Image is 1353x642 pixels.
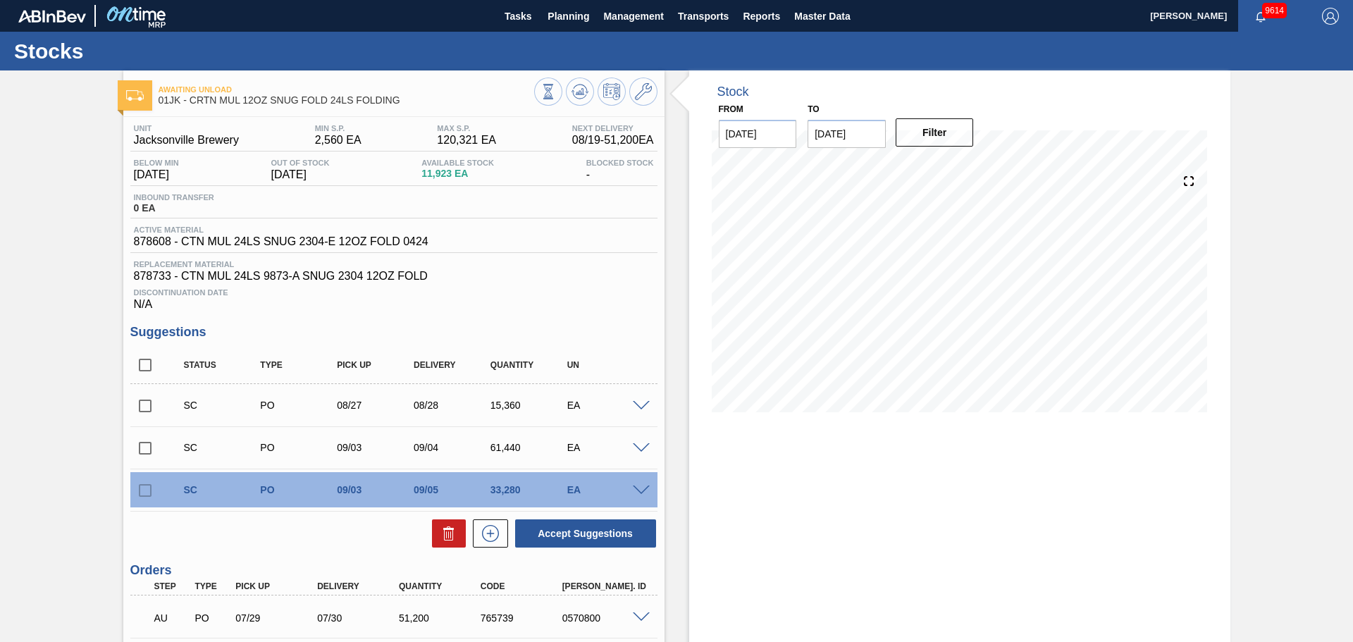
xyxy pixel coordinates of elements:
span: Awaiting Unload [159,85,534,94]
span: Management [603,8,664,25]
span: Below Min [134,159,179,167]
button: Update Chart [566,78,594,106]
input: mm/dd/yyyy [719,120,797,148]
span: MAX S.P. [437,124,496,132]
div: Purchase order [257,484,342,495]
div: 08/27/2025 [333,400,419,411]
div: Type [191,581,233,591]
div: Quantity [395,581,487,591]
div: Accept Suggestions [508,518,657,549]
div: UN [564,360,649,370]
div: 33,280 [487,484,572,495]
div: Stock [717,85,749,99]
div: Suggestion Created [180,400,266,411]
div: Quantity [487,360,572,370]
span: [DATE] [271,168,330,181]
span: 878608 - CTN MUL 24LS SNUG 2304-E 12OZ FOLD 0424 [134,235,428,248]
span: Available Stock [421,159,494,167]
div: Delivery [314,581,405,591]
button: Filter [896,118,974,147]
span: Transports [678,8,729,25]
div: Purchase order [191,612,233,624]
span: 120,321 EA [437,134,496,147]
div: [PERSON_NAME]. ID [559,581,650,591]
div: 51,200 [395,612,487,624]
span: Unit [134,124,239,132]
div: Pick up [333,360,419,370]
div: Purchase order [257,400,342,411]
div: Suggestion Created [180,484,266,495]
h1: Stocks [14,43,264,59]
span: Replacement Material [134,260,654,268]
div: Awaiting Unload [151,603,193,634]
div: 07/29/2025 [232,612,323,624]
label: From [719,104,743,114]
div: 07/30/2025 [314,612,405,624]
div: 08/28/2025 [410,400,495,411]
img: Logout [1322,8,1339,25]
span: 11,923 EA [421,168,494,179]
button: Schedule Inventory [598,78,626,106]
span: 01JK - CRTN MUL 12OZ SNUG FOLD 24LS FOLDING [159,95,534,106]
h3: Orders [130,563,657,578]
div: Type [257,360,342,370]
span: Tasks [502,8,533,25]
div: Code [477,581,569,591]
span: Planning [548,8,589,25]
div: New suggestion [466,519,508,548]
div: 09/03/2025 [333,484,419,495]
div: EA [564,442,649,453]
span: Reports [743,8,780,25]
div: N/A [130,283,657,311]
div: EA [564,400,649,411]
div: 765739 [477,612,569,624]
span: 0 EA [134,203,214,214]
button: Accept Suggestions [515,519,656,548]
button: Notifications [1238,6,1283,26]
span: 2,560 EA [315,134,362,147]
span: Blocked Stock [586,159,654,167]
span: 9614 [1262,3,1287,18]
button: Go to Master Data / General [629,78,657,106]
span: Inbound Transfer [134,193,214,202]
p: AU [154,612,190,624]
span: Jacksonville Brewery [134,134,239,147]
button: Stocks Overview [534,78,562,106]
div: EA [564,484,649,495]
div: Pick up [232,581,323,591]
span: Out Of Stock [271,159,330,167]
div: 09/04/2025 [410,442,495,453]
div: 0570800 [559,612,650,624]
div: Delete Suggestions [425,519,466,548]
div: - [583,159,657,181]
div: Delivery [410,360,495,370]
div: 09/03/2025 [333,442,419,453]
span: Next Delivery [572,124,654,132]
span: MIN S.P. [315,124,362,132]
div: Suggestion Created [180,442,266,453]
label: to [808,104,819,114]
input: mm/dd/yyyy [808,120,886,148]
span: [DATE] [134,168,179,181]
span: 878733 - CTN MUL 24LS 9873-A SNUG 2304 12OZ FOLD [134,270,654,283]
span: Discontinuation Date [134,288,654,297]
span: Master Data [794,8,850,25]
span: 08/19 - 51,200 EA [572,134,654,147]
h3: Suggestions [130,325,657,340]
div: Step [151,581,193,591]
div: 61,440 [487,442,572,453]
img: TNhmsLtSVTkK8tSr43FrP2fwEKptu5GPRR3wAAAABJRU5ErkJggg== [18,10,86,23]
span: Active Material [134,226,428,234]
div: 15,360 [487,400,572,411]
img: Ícone [126,90,144,101]
div: Purchase order [257,442,342,453]
div: Status [180,360,266,370]
div: 09/05/2025 [410,484,495,495]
